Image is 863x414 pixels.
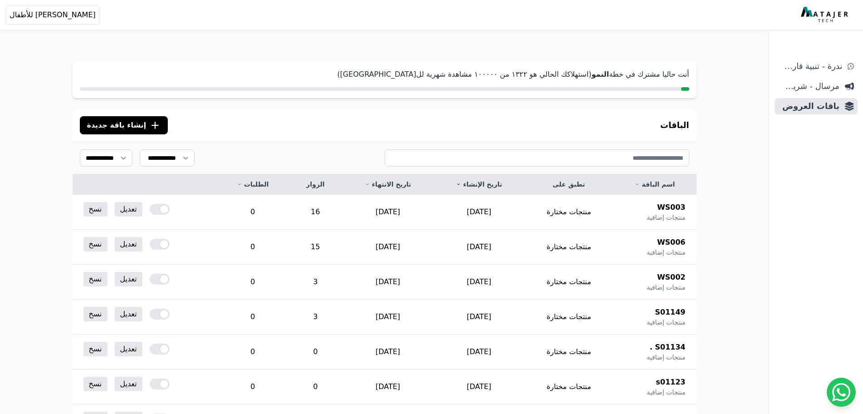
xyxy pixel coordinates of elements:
[647,248,685,257] span: منتجات إضافية
[656,377,685,388] span: s01123
[778,100,839,113] span: باقات العروض
[434,300,525,335] td: [DATE]
[342,300,434,335] td: [DATE]
[647,213,685,222] span: منتجات إضافية
[525,174,614,195] th: تطبق على
[434,370,525,404] td: [DATE]
[83,272,107,286] a: نسخ
[288,195,342,230] td: 16
[217,370,288,404] td: 0
[591,70,609,79] strong: النمو
[115,202,142,217] a: تعديل
[342,335,434,370] td: [DATE]
[115,307,142,321] a: تعديل
[444,180,514,189] a: تاريخ الإنشاء
[342,265,434,300] td: [DATE]
[115,342,142,356] a: تعديل
[657,237,686,248] span: WS006
[10,10,96,20] span: [PERSON_NAME] للأطفال
[83,202,107,217] a: نسخ
[80,69,689,80] p: أنت حاليا مشترك في خطة (استهلاكك الحالي هو ١۳٢٢ من ١۰۰۰۰۰ مشاهدة شهرية لل[GEOGRAPHIC_DATA])
[624,180,685,189] a: اسم الباقة
[434,195,525,230] td: [DATE]
[647,353,685,362] span: منتجات إضافية
[525,335,614,370] td: منتجات مختارة
[525,230,614,265] td: منتجات مختارة
[87,120,146,131] span: إنشاء باقة جديدة
[288,174,342,195] th: الزوار
[288,370,342,404] td: 0
[80,116,168,134] button: إنشاء باقة جديدة
[115,272,142,286] a: تعديل
[217,300,288,335] td: 0
[660,119,689,132] h3: الباقات
[83,237,107,251] a: نسخ
[647,318,685,327] span: منتجات إضافية
[525,370,614,404] td: منتجات مختارة
[778,60,842,73] span: ندرة - تنبية قارب علي النفاذ
[342,195,434,230] td: [DATE]
[647,388,685,397] span: منتجات إضافية
[801,7,850,23] img: MatajerTech Logo
[434,335,525,370] td: [DATE]
[657,202,686,213] span: WS003
[217,265,288,300] td: 0
[5,5,100,25] button: [PERSON_NAME] للأطفال
[217,230,288,265] td: 0
[228,180,278,189] a: الطلبات
[217,195,288,230] td: 0
[342,230,434,265] td: [DATE]
[288,300,342,335] td: 3
[655,307,685,318] span: S01149
[525,195,614,230] td: منتجات مختارة
[353,180,423,189] a: تاريخ الانتهاء
[778,80,839,93] span: مرسال - شريط دعاية
[288,265,342,300] td: 3
[525,265,614,300] td: منتجات مختارة
[342,370,434,404] td: [DATE]
[657,272,686,283] span: WS002
[647,283,685,292] span: منتجات إضافية
[83,342,107,356] a: نسخ
[83,307,107,321] a: نسخ
[217,335,288,370] td: 0
[288,335,342,370] td: 0
[525,300,614,335] td: منتجات مختارة
[83,377,107,391] a: نسخ
[115,377,142,391] a: تعديل
[115,237,142,251] a: تعديل
[650,342,686,353] span: S01134 .
[288,230,342,265] td: 15
[434,265,525,300] td: [DATE]
[434,230,525,265] td: [DATE]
